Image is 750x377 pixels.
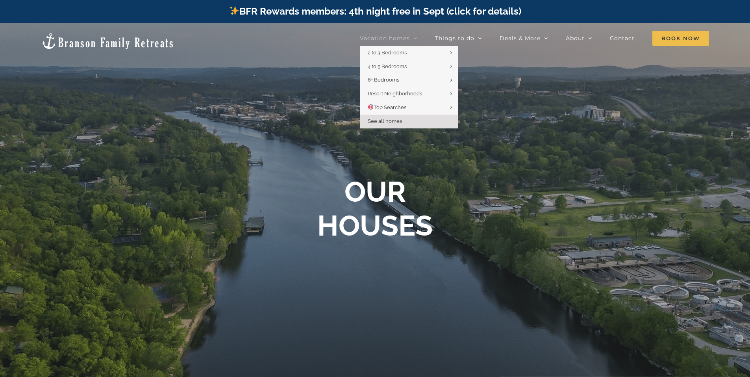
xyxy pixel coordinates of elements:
a: About [566,30,592,46]
span: Things to do [435,35,474,41]
b: OUR HOUSES [317,175,433,242]
nav: Main Menu [360,30,709,46]
span: 2 to 3 Bedrooms [368,50,407,56]
span: Resort Neighborhoods [368,91,422,97]
span: Contact [610,35,635,41]
img: 🎯 [368,104,373,110]
a: 4 to 5 Bedrooms [360,60,458,74]
a: 2 to 3 Bedrooms [360,46,458,60]
span: About [566,35,585,41]
span: Vacation homes [360,35,410,41]
a: Resort Neighborhoods [360,87,458,101]
a: See all homes [360,115,458,128]
span: 4 to 5 Bedrooms [368,63,407,69]
a: 🎯Top Searches [360,101,458,115]
span: Book Now [652,31,709,46]
a: BFR Rewards members: 4th night free in Sept (click for details) [229,6,521,17]
a: Vacation homes [360,30,417,46]
a: Things to do [435,30,482,46]
a: Contact [610,30,635,46]
a: Book Now [652,30,709,46]
span: Deals & More [500,35,541,41]
a: Deals & More [500,30,548,46]
a: 6+ Bedrooms [360,73,458,87]
img: Branson Family Retreats Logo [41,32,174,50]
span: See all homes [368,118,402,124]
span: 6+ Bedrooms [368,77,399,83]
img: ✨ [230,6,239,15]
span: Top Searches [368,104,406,110]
